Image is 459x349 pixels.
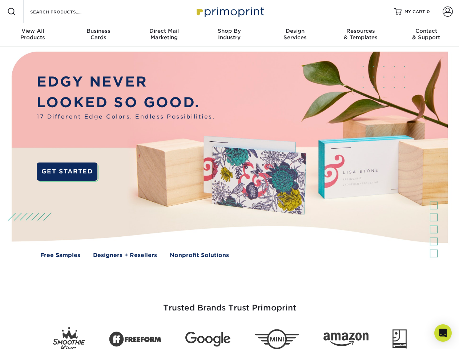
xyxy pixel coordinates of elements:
div: Services [262,28,328,41]
img: Google [185,332,230,347]
span: Resources [328,28,393,34]
a: GET STARTED [37,163,97,181]
div: & Templates [328,28,393,41]
span: Design [262,28,328,34]
span: Shop By [197,28,262,34]
a: Nonprofit Solutions [170,251,229,260]
div: Cards [65,28,131,41]
a: Resources& Templates [328,23,393,47]
span: 0 [427,9,430,14]
span: Business [65,28,131,34]
div: & Support [394,28,459,41]
h3: Trusted Brands Trust Primoprint [17,286,442,321]
input: SEARCH PRODUCTS..... [29,7,100,16]
span: MY CART [404,9,425,15]
img: Primoprint [193,4,266,19]
a: Contact& Support [394,23,459,47]
p: EDGY NEVER [37,72,215,92]
a: Designers + Resellers [93,251,157,260]
a: Direct MailMarketing [131,23,197,47]
div: Open Intercom Messenger [434,324,452,342]
span: 17 Different Edge Colors. Endless Possibilities. [37,113,215,121]
a: Shop ByIndustry [197,23,262,47]
iframe: Google Customer Reviews [2,327,62,346]
a: DesignServices [262,23,328,47]
img: Amazon [323,333,369,346]
img: Goodwill [392,329,407,349]
a: BusinessCards [65,23,131,47]
div: Marketing [131,28,197,41]
span: Direct Mail [131,28,197,34]
a: Free Samples [40,251,80,260]
span: Contact [394,28,459,34]
p: LOOKED SO GOOD. [37,92,215,113]
div: Industry [197,28,262,41]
